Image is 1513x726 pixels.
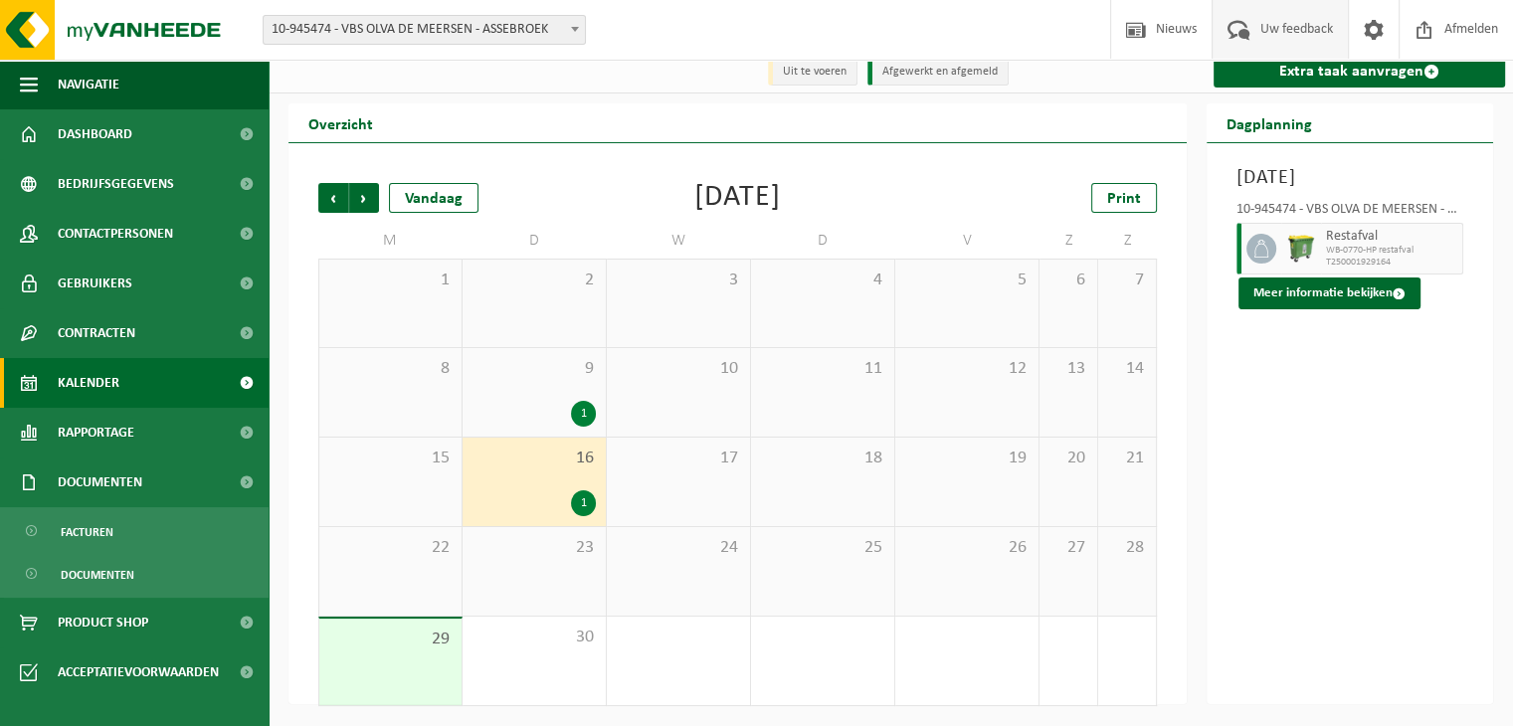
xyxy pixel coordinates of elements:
[617,448,740,469] span: 17
[1108,448,1146,469] span: 21
[58,308,135,358] span: Contracten
[1040,223,1098,259] td: Z
[473,448,596,469] span: 16
[761,448,884,469] span: 18
[318,183,348,213] span: Vorige
[463,223,607,259] td: D
[349,183,379,213] span: Volgende
[1049,270,1087,291] span: 6
[329,358,452,380] span: 8
[1108,537,1146,559] span: 28
[5,512,264,550] a: Facturen
[768,59,857,86] li: Uit te voeren
[571,401,596,427] div: 1
[1326,245,1457,257] span: WB-0770-HP restafval
[318,223,463,259] td: M
[867,59,1009,86] li: Afgewerkt en afgemeld
[329,629,452,650] span: 29
[58,159,174,209] span: Bedrijfsgegevens
[1326,257,1457,269] span: T250001929164
[1214,56,1505,88] a: Extra taak aanvragen
[61,556,134,594] span: Documenten
[1207,103,1332,142] h2: Dagplanning
[905,537,1029,559] span: 26
[58,408,134,457] span: Rapportage
[1049,448,1087,469] span: 20
[1236,163,1463,193] h3: [DATE]
[1108,270,1146,291] span: 7
[58,259,132,308] span: Gebruikers
[1108,358,1146,380] span: 14
[58,358,119,408] span: Kalender
[58,647,219,697] span: Acceptatievoorwaarden
[473,537,596,559] span: 23
[617,537,740,559] span: 24
[58,60,119,109] span: Navigatie
[761,358,884,380] span: 11
[905,270,1029,291] span: 5
[571,490,596,516] div: 1
[329,448,452,469] span: 15
[288,103,393,142] h2: Overzicht
[58,109,132,159] span: Dashboard
[694,183,781,213] div: [DATE]
[761,537,884,559] span: 25
[751,223,895,259] td: D
[905,448,1029,469] span: 19
[1286,234,1316,264] img: WB-0770-HPE-GN-50
[1236,203,1463,223] div: 10-945474 - VBS OLVA DE MEERSEN - ASSEBROEK
[263,15,586,45] span: 10-945474 - VBS OLVA DE MEERSEN - ASSEBROEK
[389,183,478,213] div: Vandaag
[61,513,113,551] span: Facturen
[329,270,452,291] span: 1
[58,209,173,259] span: Contactpersonen
[1091,183,1157,213] a: Print
[1107,191,1141,207] span: Print
[895,223,1040,259] td: V
[1326,229,1457,245] span: Restafval
[473,627,596,648] span: 30
[5,555,264,593] a: Documenten
[1238,277,1420,309] button: Meer informatie bekijken
[1049,358,1087,380] span: 13
[1098,223,1157,259] td: Z
[264,16,585,44] span: 10-945474 - VBS OLVA DE MEERSEN - ASSEBROEK
[617,270,740,291] span: 3
[58,457,142,507] span: Documenten
[607,223,751,259] td: W
[617,358,740,380] span: 10
[473,270,596,291] span: 2
[1049,537,1087,559] span: 27
[58,598,148,647] span: Product Shop
[905,358,1029,380] span: 12
[761,270,884,291] span: 4
[473,358,596,380] span: 9
[329,537,452,559] span: 22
